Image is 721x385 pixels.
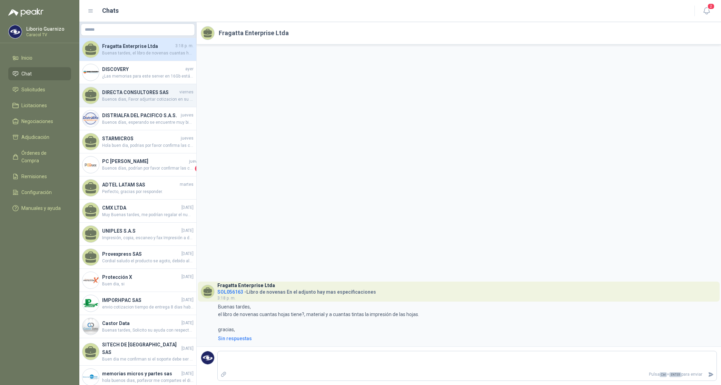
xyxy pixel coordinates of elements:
[102,320,180,327] h4: Castor Data
[8,67,71,80] a: Chat
[102,96,194,103] span: Buenos dias, Favor adjuntar cotizacion en su formato
[217,296,236,301] span: 3:18 p. m.
[102,112,179,119] h4: DISTRIALFA DEL PACIFICO S.A.S.
[181,297,194,303] span: [DATE]
[102,281,194,287] span: Buen dia, si
[79,130,196,153] a: STARMICROSjuevesHola buen dia, podrias por favor confirma las cantidades, quedo atenta
[102,227,180,235] h4: UNIPLES S.A.S
[102,73,194,80] span: ¿Las memorias para este server en 16Gb están descontinuadas podemos ofrecer de 32GB, es posible?
[660,372,667,377] span: Ctrl
[102,89,178,96] h4: DIRECTA CONSULTORES SAS
[700,5,713,17] button: 2
[102,235,194,241] span: Impresión, copia, escaneo y fax Impresión a doble cara automática Escaneo dúplex automático (ADF ...
[102,142,194,149] span: Hola buen dia, podrias por favor confirma las cantidades, quedo atenta
[102,119,194,126] span: Buenos días, esperando se encuentre muy bien. Amablemente solicitamos de su colaboracion con imag...
[102,6,119,16] h1: Chats
[82,110,99,127] img: Company Logo
[705,368,717,381] button: Enviar
[82,156,99,173] img: Company Logo
[8,146,71,167] a: Órdenes de Compra
[195,165,202,172] span: 1
[26,27,69,31] p: Liborio Guarnizo
[669,372,681,377] span: ENTER
[201,351,214,364] img: Company Logo
[82,64,99,81] img: Company Logo
[218,335,252,342] div: Sin respuestas
[79,84,196,107] a: DIRECTA CONSULTORES SASviernesBuenos dias, Favor adjuntar cotizacion en su formato
[8,8,43,17] img: Logo peakr
[8,170,71,183] a: Remisiones
[181,112,194,119] span: jueves
[26,33,69,37] p: Caracol TV
[21,54,32,62] span: Inicio
[79,269,196,292] a: Company LogoProtección X[DATE]Buen dia, si
[179,89,194,95] span: viernes
[180,181,194,188] span: martes
[707,3,715,10] span: 2
[102,165,194,172] span: Buenos días, podrían por favor confirmar las cantidades solicitadas?
[217,284,275,287] h3: Fragatta Enterprise Ltda
[181,274,194,280] span: [DATE]
[189,158,202,165] span: jueves
[82,272,99,288] img: Company Logo
[21,149,65,164] span: Órdenes de Compra
[102,370,180,377] h4: memorias micros y partes sas
[218,303,419,333] p: Buenas tardes, el libro de novenas cuantas hojas tiene?, material y a cuantas tintas la impresión...
[21,70,32,78] span: Chat
[21,133,49,141] span: Adjudicación
[21,86,45,93] span: Solicitudes
[102,356,194,363] span: Buen dia me confirman si el soporte debe ser marca Dairu o podemos cotizar las que tengamos dispo...
[217,287,376,294] h4: - Libro de novenas En el adjunto hay mas especificaciones
[79,176,196,200] a: ADTEL LATAM SASmartesPerfecto, gracias por responder.
[79,153,196,176] a: Company LogoPC [PERSON_NAME]juevesBuenos días, podrían por favor confirmar las cantidades solicit...
[79,107,196,130] a: Company LogoDISTRIALFA DEL PACIFICO S.A.S.juevesBuenos días, esperando se encuentre muy bien. Ama...
[21,118,53,125] span: Negociaciones
[219,28,289,38] h2: Fragatta Enterprise Ltda
[8,186,71,199] a: Configuración
[181,135,194,142] span: jueves
[79,292,196,315] a: Company LogoIMPORHPAC SAS[DATE]envio cotizacion tiempo de entrega 8 dias habiles
[79,315,196,338] a: Company LogoCastor Data[DATE]Buenas tardes, Solicito su ayuda con respecto a la necesidad, Los in...
[8,131,71,144] a: Adjudicación
[82,295,99,312] img: Company Logo
[8,115,71,128] a: Negociaciones
[79,223,196,246] a: UNIPLES S.A.S[DATE]Impresión, copia, escaneo y fax Impresión a doble cara automática Escaneo dúpl...
[21,189,52,196] span: Configuración
[102,158,188,165] h4: PC [PERSON_NAME]
[217,289,243,295] span: SOL056163
[79,246,196,269] a: Provexpress SAS[DATE]Cordial saludo el producto se agoto, debido ala lata demanda , no se tramitó...
[102,296,180,304] h4: IMPORHPAC SAS
[217,335,717,342] a: Sin respuestas
[8,51,71,64] a: Inicio
[102,189,194,195] span: Perfecto, gracias por responder.
[102,304,194,311] span: envio cotizacion tiempo de entrega 8 dias habiles
[181,371,194,377] span: [DATE]
[8,83,71,96] a: Solicitudes
[185,66,194,72] span: ayer
[181,320,194,326] span: [DATE]
[79,61,196,84] a: Company LogoDISCOVERYayer¿Las memorias para este server en 16Gb están descontinuadas podemos ofre...
[181,251,194,257] span: [DATE]
[102,327,194,334] span: Buenas tardes, Solicito su ayuda con respecto a la necesidad, Los ing. me preguntan para que aire...
[102,181,178,189] h4: ADTEL LATAM SAS
[79,338,196,366] a: SITECH DE [GEOGRAPHIC_DATA] SAS[DATE]Buen dia me confirman si el soporte debe ser marca Dairu o p...
[218,368,229,381] label: Adjuntar archivos
[79,38,196,61] a: Fragatta Enterprise Ltda3:18 p. m.Buenas tardes, el libro de novenas cuantas hojas tiene?, materi...
[102,135,179,142] h4: STARMICROS
[21,173,47,180] span: Remisiones
[175,43,194,49] span: 3:18 p. m.
[181,345,194,352] span: [DATE]
[181,204,194,211] span: [DATE]
[21,102,47,109] span: Licitaciones
[102,65,184,73] h4: DISCOVERY
[102,212,194,218] span: Muy Buenas tardes, me podrían regalar el numero de referencia, para cotizar la correcta, muchas g...
[102,50,194,57] span: Buenas tardes, el libro de novenas cuantas hojas tiene?, material y a cuantas tintas la impresión...
[9,25,22,38] img: Company Logo
[8,99,71,112] a: Licitaciones
[102,250,180,258] h4: Provexpress SAS
[102,273,180,281] h4: Protección X
[102,42,174,50] h4: Fragatta Enterprise Ltda
[181,227,194,234] span: [DATE]
[229,368,705,381] p: Pulsa + para enviar
[79,200,196,223] a: CMX LTDA[DATE]Muy Buenas tardes, me podrían regalar el numero de referencia, para cotizar la corr...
